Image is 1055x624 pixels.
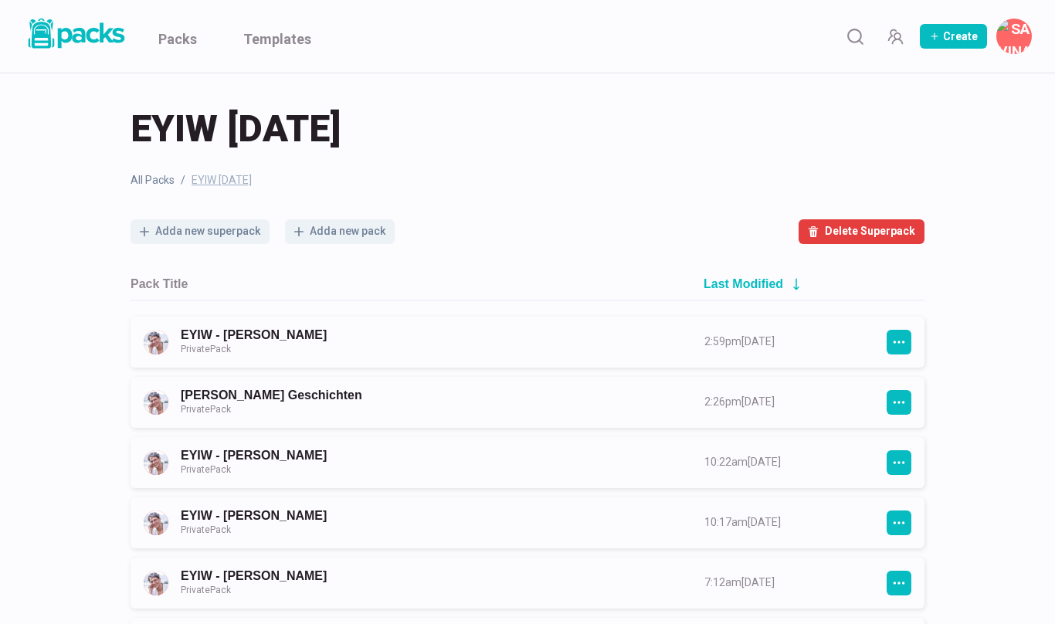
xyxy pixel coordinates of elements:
[131,104,341,154] span: EYIW [DATE]
[131,172,175,188] a: All Packs
[181,172,185,188] span: /
[131,219,270,244] button: Adda new superpack
[996,19,1032,54] button: Savina Tilmann
[131,276,188,291] h2: Pack Title
[192,172,252,188] span: EYIW [DATE]
[23,15,127,57] a: Packs logo
[840,21,870,52] button: Search
[23,15,127,52] img: Packs logo
[285,219,395,244] button: Adda new pack
[920,24,987,49] button: Create Pack
[799,219,924,244] button: Delete Superpack
[131,172,924,188] nav: breadcrumb
[880,21,911,52] button: Manage Team Invites
[704,276,783,291] h2: Last Modified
